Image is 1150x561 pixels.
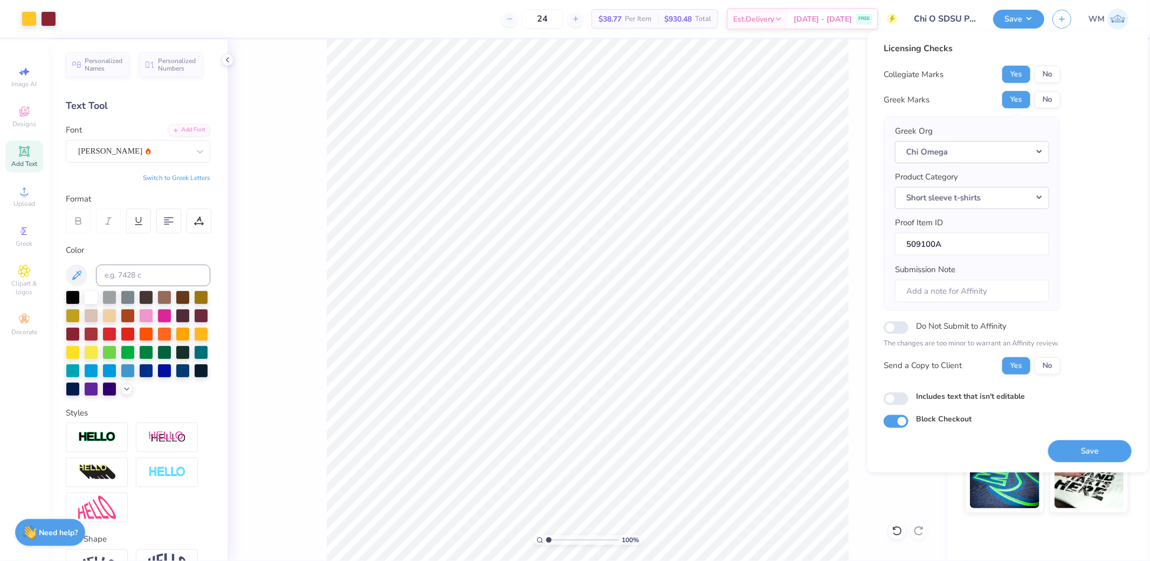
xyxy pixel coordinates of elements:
label: Includes text that isn't editable [916,390,1025,401]
span: WM [1089,13,1105,25]
input: Untitled Design [906,8,985,30]
span: Est. Delivery [733,13,774,25]
span: [DATE] - [DATE] [794,13,852,25]
div: Color [66,244,210,257]
img: 3d Illusion [78,464,116,481]
button: Chi Omega [895,141,1049,163]
img: Water based Ink [1055,454,1124,508]
div: Send a Copy to Client [884,359,962,372]
span: Upload [13,199,35,208]
label: Block Checkout [916,413,972,425]
div: Text Shape [66,533,210,545]
label: Do Not Submit to Affinity [916,319,1007,333]
span: Clipart & logos [5,279,43,296]
img: Stroke [78,431,116,444]
span: Total [695,13,711,25]
div: Add Font [168,124,210,136]
label: Greek Org [895,125,933,137]
button: No [1035,66,1061,83]
button: Yes [1002,66,1030,83]
label: Proof Item ID [895,217,943,229]
div: Collegiate Marks [884,68,944,81]
img: Shadow [148,431,186,444]
button: Short sleeve t-shirts [895,186,1049,209]
span: 100 % [622,535,639,545]
div: Greek Marks [884,94,929,106]
span: Designs [12,120,36,128]
div: Licensing Checks [884,42,1061,55]
span: Add Text [11,160,37,168]
span: FREE [858,15,870,23]
button: Switch to Greek Letters [143,174,210,182]
span: Per Item [625,13,651,25]
label: Product Category [895,171,958,183]
span: $930.48 [664,13,692,25]
button: Save [1048,440,1132,462]
div: Styles [66,407,210,419]
label: Font [66,124,82,136]
button: Save [993,10,1044,29]
button: Yes [1002,357,1030,374]
input: e.g. 7428 c [96,265,210,286]
span: Personalized Numbers [158,57,196,72]
button: No [1035,91,1061,108]
img: Negative Space [148,466,186,479]
strong: Need help? [39,528,78,538]
span: Decorate [11,328,37,336]
button: No [1035,357,1061,374]
span: Image AI [12,80,37,88]
span: Personalized Names [85,57,123,72]
p: The changes are too minor to warrant an Affinity review. [884,338,1061,349]
label: Submission Note [895,264,955,276]
div: Format [66,193,211,205]
img: Free Distort [78,496,116,519]
div: Text Tool [66,99,210,113]
span: $38.77 [598,13,622,25]
img: Wilfredo Manabat [1107,9,1128,30]
input: – – [521,9,563,29]
img: Glow in the Dark Ink [970,454,1039,508]
a: WM [1089,9,1128,30]
span: Greek [16,239,33,248]
input: Add a note for Affinity [895,279,1049,302]
button: Yes [1002,91,1030,108]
